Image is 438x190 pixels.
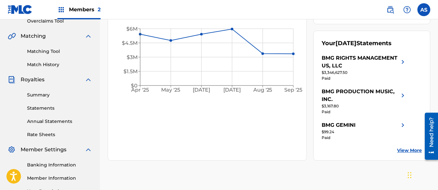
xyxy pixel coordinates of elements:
[420,110,438,162] iframe: Resource Center
[27,162,92,168] a: Banking Information
[27,131,92,138] a: Rate Sheets
[408,165,412,185] div: Drag
[161,87,180,93] tspan: May '25
[123,68,138,75] tspan: $1.5M
[401,3,414,16] div: Help
[27,105,92,112] a: Statements
[27,118,92,125] a: Annual Statements
[322,129,407,135] div: $99.24
[399,121,407,129] img: right chevron icon
[127,54,138,60] tspan: $3M
[399,54,407,70] img: right chevron icon
[8,32,16,40] img: Matching
[417,3,430,16] div: User Menu
[336,40,356,47] span: [DATE]
[84,76,92,84] img: expand
[322,54,407,81] a: BMG RIGHTS MANAGEMENT US, LLCright chevron icon$3,346,627.50Paid
[126,26,138,32] tspan: $6M
[322,135,407,141] div: Paid
[27,61,92,68] a: Match History
[224,87,241,93] tspan: [DATE]
[384,3,397,16] a: Public Search
[406,159,438,190] iframe: Chat Widget
[21,76,44,84] span: Royalties
[193,87,210,93] tspan: [DATE]
[322,88,399,103] div: BMG PRODUCTION MUSIC, INC.
[8,76,15,84] img: Royalties
[131,87,149,93] tspan: Apr '25
[122,40,138,46] tspan: $4.5M
[69,6,101,13] span: Members
[84,146,92,154] img: expand
[322,109,407,115] div: Paid
[21,32,46,40] span: Matching
[98,6,101,13] span: 2
[27,18,92,25] a: Overclaims Tool
[322,75,407,81] div: Paid
[403,6,411,14] img: help
[322,39,392,48] div: Your Statements
[322,54,399,70] div: BMG RIGHTS MANAGEMENT US, LLC
[8,146,15,154] img: Member Settings
[322,88,407,115] a: BMG PRODUCTION MUSIC, INC.right chevron icon$3,167.80Paid
[397,147,422,154] a: View More
[386,6,394,14] img: search
[27,48,92,55] a: Matching Tool
[27,175,92,182] a: Member Information
[322,103,407,109] div: $3,167.80
[253,87,272,93] tspan: Aug '25
[84,32,92,40] img: expand
[131,83,138,89] tspan: $0
[285,87,303,93] tspan: Sep '25
[8,5,33,14] img: MLC Logo
[322,70,407,75] div: $3,346,627.50
[27,92,92,98] a: Summary
[399,88,407,103] img: right chevron icon
[21,146,66,154] span: Member Settings
[322,121,407,141] a: BMG GEMINIright chevron icon$99.24Paid
[322,121,355,129] div: BMG GEMINI
[57,6,65,14] img: Top Rightsholders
